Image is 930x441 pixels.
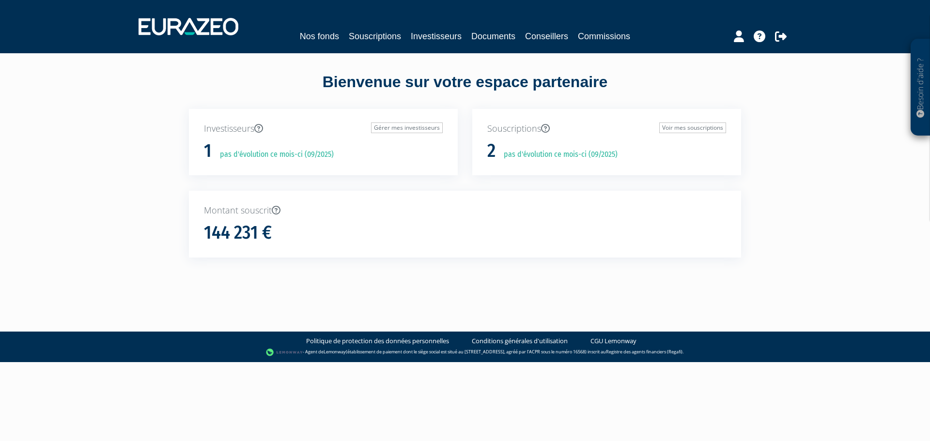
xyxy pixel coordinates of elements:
a: Conseillers [525,30,568,43]
p: pas d'évolution ce mois-ci (09/2025) [213,149,334,160]
p: Montant souscrit [204,204,726,217]
a: Investisseurs [411,30,462,43]
a: Politique de protection des données personnelles [306,336,449,346]
a: Documents [471,30,515,43]
a: Nos fonds [300,30,339,43]
a: Registre des agents financiers (Regafi) [606,349,682,355]
div: - Agent de (établissement de paiement dont le siège social est situé au [STREET_ADDRESS], agréé p... [10,348,920,357]
p: Souscriptions [487,122,726,135]
img: 1732889491-logotype_eurazeo_blanc_rvb.png [139,18,238,35]
a: Gérer mes investisseurs [371,122,443,133]
h1: 2 [487,141,496,161]
a: Souscriptions [349,30,401,43]
p: Investisseurs [204,122,443,135]
img: logo-lemonway.png [266,348,303,357]
a: Conditions générales d'utilisation [472,336,568,346]
p: Besoin d'aide ? [915,44,926,131]
h1: 1 [204,141,212,161]
a: Voir mes souscriptions [659,122,726,133]
div: Bienvenue sur votre espace partenaire [182,71,748,109]
a: CGU Lemonway [590,336,636,346]
a: Lemonway [324,349,346,355]
p: pas d'évolution ce mois-ci (09/2025) [497,149,618,160]
h1: 144 231 € [204,223,272,243]
a: Commissions [578,30,630,43]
